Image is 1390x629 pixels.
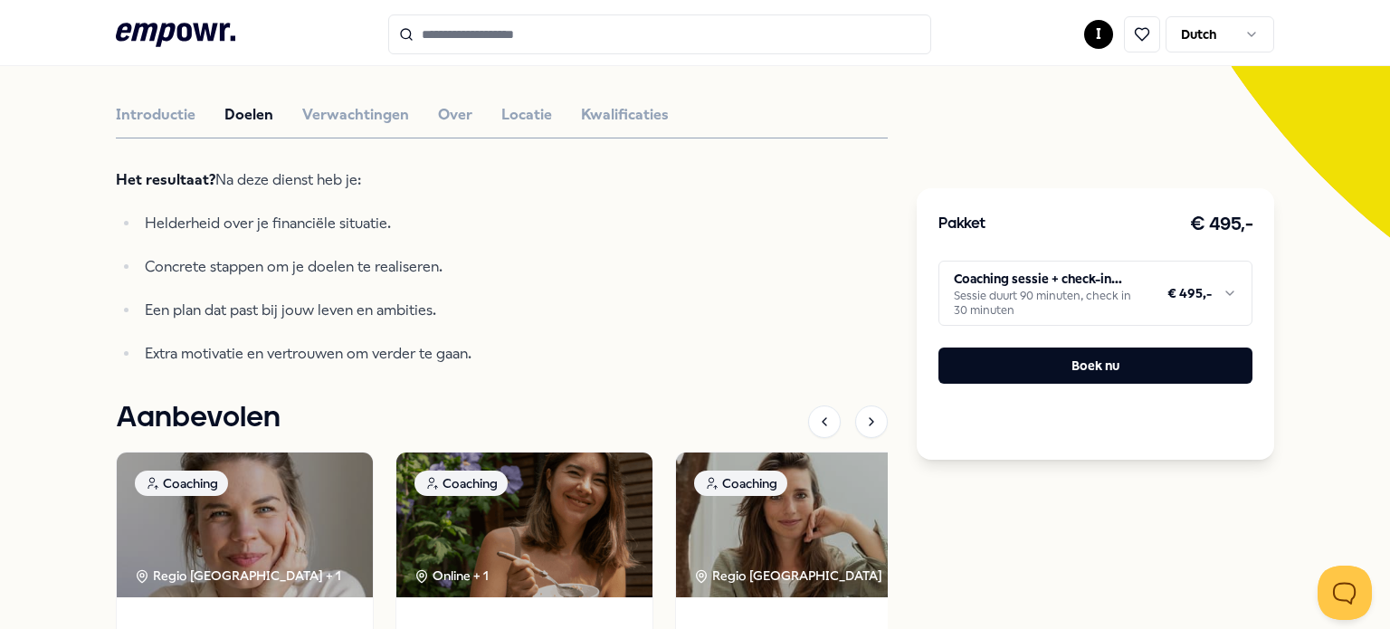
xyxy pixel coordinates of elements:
[501,103,552,127] button: Locatie
[581,103,669,127] button: Kwalificaties
[117,453,373,597] img: package image
[135,566,341,586] div: Regio [GEOGRAPHIC_DATA] + 1
[1318,566,1372,620] iframe: Help Scout Beacon - Open
[145,211,704,236] p: Helderheid over je financiële situatie.
[116,103,195,127] button: Introductie
[676,453,932,597] img: package image
[116,396,281,441] h1: Aanbevolen
[135,471,228,496] div: Coaching
[145,341,704,367] p: Extra motivatie en vertrouwen om verder te gaan.
[694,566,885,586] div: Regio [GEOGRAPHIC_DATA]
[224,103,273,127] button: Doelen
[438,103,472,127] button: Over
[396,453,652,597] img: package image
[1190,210,1253,239] h3: € 495,-
[414,471,508,496] div: Coaching
[388,14,931,54] input: Search for products, categories or subcategories
[145,298,704,323] p: Een plan dat past bij jouw leven en ambities.
[145,254,704,280] p: Concrete stappen om je doelen te realiseren.
[302,103,409,127] button: Verwachtingen
[414,566,489,586] div: Online + 1
[938,348,1252,384] button: Boek nu
[116,167,704,193] p: Na deze dienst heb je:
[694,471,787,496] div: Coaching
[116,171,215,188] strong: Het resultaat?
[1084,20,1113,49] button: I
[938,213,985,236] h3: Pakket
